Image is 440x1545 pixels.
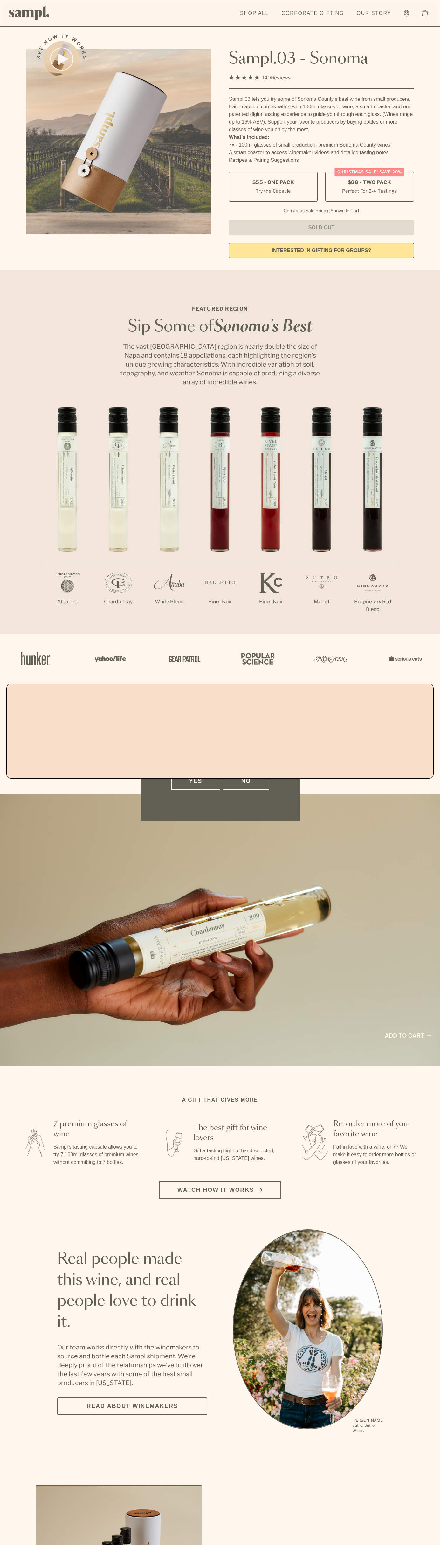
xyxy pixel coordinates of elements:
li: 5 / 7 [245,407,296,626]
button: Yes [171,773,221,790]
li: 4 / 7 [195,407,245,626]
span: $55 - One Pack [252,179,294,186]
a: interested in gifting for groups? [229,243,414,258]
a: Shop All [237,6,272,20]
li: 1 / 7 [42,407,93,626]
div: 140Reviews [229,73,291,82]
small: Perfect For 2-4 Tastings [342,188,397,194]
li: 2 / 7 [93,407,144,626]
a: Our Story [354,6,395,20]
div: Christmas SALE! Save 20% [335,168,404,176]
p: White Blend [144,598,195,606]
p: Chardonnay [93,598,144,606]
p: Proprietary Red Blend [347,598,398,613]
img: Sampl.03 - Sonoma [26,49,211,234]
a: Add to cart [385,1032,431,1040]
img: Sampl logo [9,6,50,20]
li: 6 / 7 [296,407,347,626]
small: Try the Capsule [256,188,291,194]
p: Pinot Noir [195,598,245,606]
p: Merlot [296,598,347,606]
button: No [223,773,269,790]
span: $88 - Two Pack [348,179,391,186]
li: 3 / 7 [144,407,195,626]
div: slide 1 [233,1229,383,1434]
ul: carousel [233,1229,383,1434]
button: See how it works [44,41,79,77]
button: Sold Out [229,220,414,235]
p: Pinot Noir [245,598,296,606]
a: Corporate Gifting [278,6,347,20]
p: [PERSON_NAME] Sutro, Sutro Wines [352,1418,383,1433]
p: Albarino [42,598,93,606]
li: 7 / 7 [347,407,398,634]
